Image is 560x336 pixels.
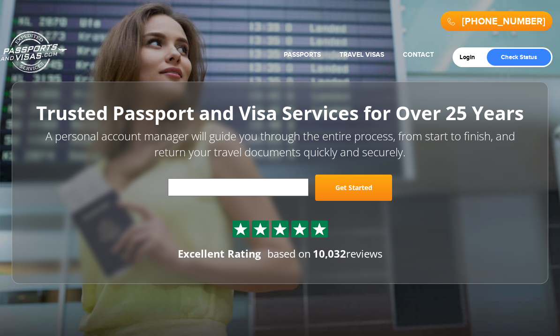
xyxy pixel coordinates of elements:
[234,222,248,236] img: Sprite St
[33,103,527,123] h1: Trusted Passport and Visa Services for Over 25 Years
[284,51,321,59] a: Passports
[313,246,382,260] span: reviews
[0,31,67,73] a: Passports & [DOMAIN_NAME]
[340,51,384,59] a: Travel Visas
[267,246,311,260] span: based on
[253,222,267,236] img: Sprite St
[315,175,392,201] a: Get Started
[487,49,551,66] a: Check Status
[293,222,307,236] img: Sprite St
[33,128,527,160] p: A personal account manager will guide you through the entire process, from start to finish, and r...
[313,246,346,260] strong: 10,032
[460,53,482,61] a: Login
[178,246,261,261] div: Excellent Rating
[403,51,434,59] a: Contact
[462,16,545,27] a: [PHONE_NUMBER]
[312,222,326,236] img: Sprite St
[273,222,287,236] img: Sprite St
